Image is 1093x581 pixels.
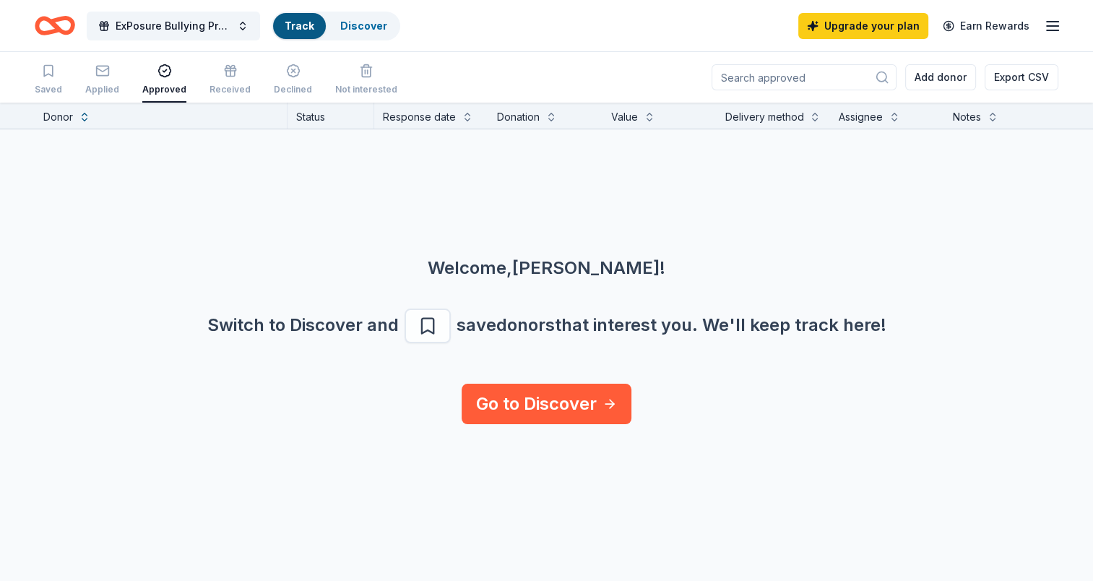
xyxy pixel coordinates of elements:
[953,108,981,126] div: Notes
[383,108,456,126] div: Response date
[43,108,73,126] div: Donor
[87,12,260,40] button: ExPosure Bullying Prevention Event - keep youth safe and stop bullies [DATE]
[340,20,387,32] a: Discover
[335,58,397,103] button: Not interested
[611,108,638,126] div: Value
[839,108,883,126] div: Assignee
[35,9,75,43] a: Home
[142,58,186,103] button: Approved
[209,58,251,103] button: Received
[725,108,803,126] div: Delivery method
[85,58,119,103] button: Applied
[274,84,312,95] div: Declined
[497,108,540,126] div: Donation
[35,257,1058,280] div: Welcome, [PERSON_NAME] !
[335,84,397,95] div: Not interested
[35,84,62,95] div: Saved
[116,17,231,35] span: ExPosure Bullying Prevention Event - keep youth safe and stop bullies [DATE]
[35,309,1058,343] div: Switch to Discover and save donors that interest you. We ' ll keep track here!
[985,64,1058,90] button: Export CSV
[905,64,976,90] button: Add donor
[85,84,119,95] div: Applied
[35,58,62,103] button: Saved
[288,103,374,129] div: Status
[712,64,897,90] input: Search approved
[209,84,251,95] div: Received
[462,384,631,424] a: Go to Discover
[272,12,400,40] button: TrackDiscover
[798,13,928,39] a: Upgrade your plan
[274,58,312,103] button: Declined
[142,84,186,95] div: Approved
[934,13,1038,39] a: Earn Rewards
[285,20,314,32] a: Track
